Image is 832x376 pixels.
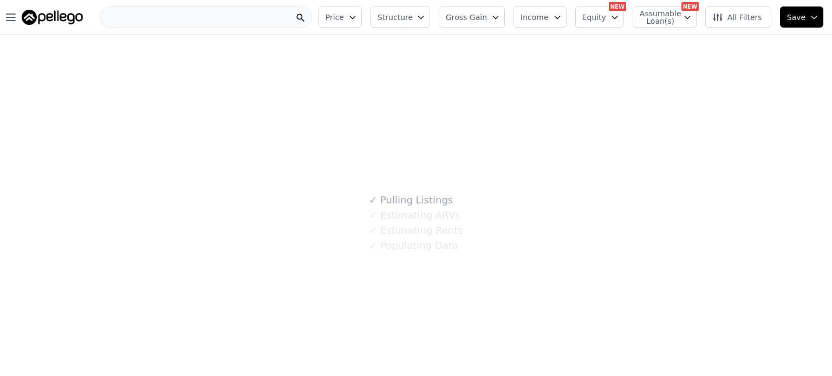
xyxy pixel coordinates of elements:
[575,6,624,28] button: Equity
[378,12,412,23] span: Structure
[369,240,377,251] span: ✓
[705,6,771,28] button: All Filters
[609,2,626,11] div: NEW
[712,12,762,23] span: All Filters
[22,10,83,25] img: Pellego
[640,10,674,25] span: Assumable Loan(s)
[513,6,567,28] button: Income
[439,6,505,28] button: Gross Gain
[369,223,463,238] div: Estimating Rents
[369,193,453,208] div: Pulling Listings
[633,6,697,28] button: Assumable Loan(s)
[369,225,377,236] span: ✓
[780,6,823,28] button: Save
[369,208,460,223] div: Estimating ARVs
[370,6,430,28] button: Structure
[369,238,458,253] div: Populating Data
[681,2,699,11] div: NEW
[582,12,606,23] span: Equity
[521,12,549,23] span: Income
[318,6,362,28] button: Price
[787,12,805,23] span: Save
[446,12,487,23] span: Gross Gain
[326,12,344,23] span: Price
[369,195,377,206] span: ✓
[369,210,377,221] span: ✓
